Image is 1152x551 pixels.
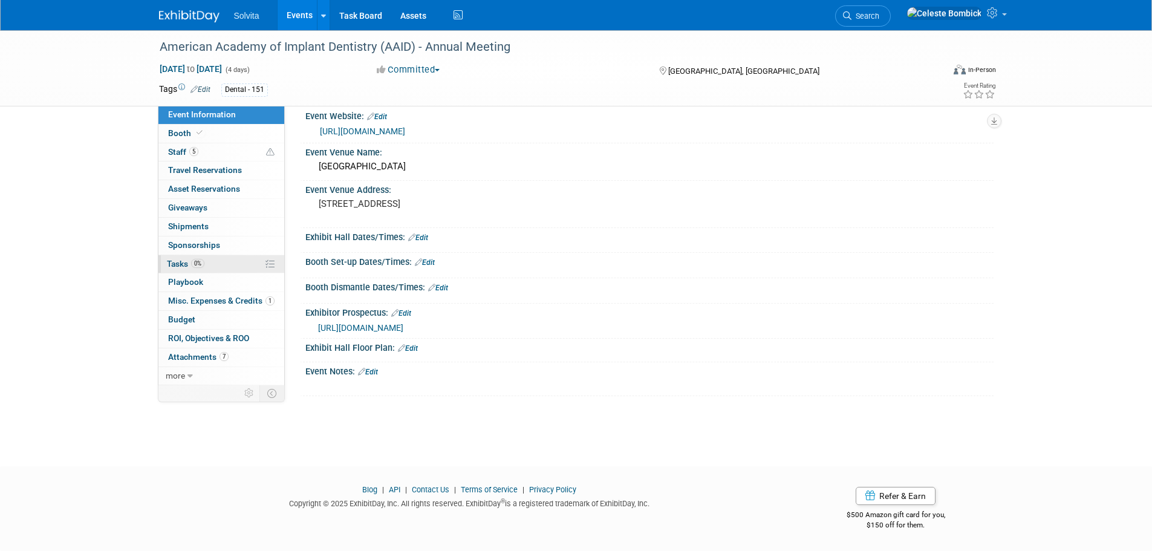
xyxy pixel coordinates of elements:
[168,277,203,287] span: Playbook
[428,284,448,292] a: Edit
[305,143,994,158] div: Event Venue Name:
[856,487,936,505] a: Refer & Earn
[159,83,210,97] td: Tags
[906,7,982,20] img: Celeste Bombick
[872,63,997,81] div: Event Format
[389,485,400,494] a: API
[158,180,284,198] a: Asset Reservations
[851,11,879,21] span: Search
[305,107,994,123] div: Event Website:
[259,385,284,401] td: Toggle Event Tabs
[168,240,220,250] span: Sponsorships
[798,502,994,530] div: $500 Amazon gift card for you,
[166,371,185,380] span: more
[158,255,284,273] a: Tasks0%
[224,66,250,74] span: (4 days)
[318,323,403,333] a: [URL][DOMAIN_NAME]
[185,64,197,74] span: to
[191,259,204,268] span: 0%
[305,228,994,244] div: Exhibit Hall Dates/Times:
[167,259,204,269] span: Tasks
[968,65,996,74] div: In-Person
[158,143,284,161] a: Staff5
[408,233,428,242] a: Edit
[266,147,275,158] span: Potential Scheduling Conflict -- at least one attendee is tagged in another overlapping event.
[159,495,781,509] div: Copyright © 2025 ExhibitDay, Inc. All rights reserved. ExhibitDay is a registered trademark of Ex...
[305,362,994,378] div: Event Notes:
[168,128,205,138] span: Booth
[668,67,819,76] span: [GEOGRAPHIC_DATA], [GEOGRAPHIC_DATA]
[168,109,236,119] span: Event Information
[190,85,210,94] a: Edit
[168,333,249,343] span: ROI, Objectives & ROO
[158,348,284,367] a: Attachments7
[529,485,576,494] a: Privacy Policy
[265,296,275,305] span: 1
[158,292,284,310] a: Misc. Expenses & Credits1
[305,253,994,269] div: Booth Set-up Dates/Times:
[367,112,387,121] a: Edit
[168,184,240,194] span: Asset Reservations
[158,367,284,385] a: more
[159,64,223,74] span: [DATE] [DATE]
[373,64,444,76] button: Committed
[314,157,984,176] div: [GEOGRAPHIC_DATA]
[319,198,579,209] pre: [STREET_ADDRESS]
[320,126,405,136] a: [URL][DOMAIN_NAME]
[158,125,284,143] a: Booth
[461,485,518,494] a: Terms of Service
[305,304,994,319] div: Exhibitor Prospectus:
[798,520,994,530] div: $150 off for them.
[358,368,378,376] a: Edit
[197,129,203,136] i: Booth reservation complete
[158,330,284,348] a: ROI, Objectives & ROO
[168,352,229,362] span: Attachments
[158,311,284,329] a: Budget
[158,199,284,217] a: Giveaways
[305,339,994,354] div: Exhibit Hall Floor Plan:
[391,309,411,318] a: Edit
[415,258,435,267] a: Edit
[158,236,284,255] a: Sponsorships
[168,315,195,324] span: Budget
[963,83,995,89] div: Event Rating
[155,36,925,58] div: American Academy of Implant Dentistry (AAID) - Annual Meeting
[168,203,207,212] span: Giveaways
[305,181,994,196] div: Event Venue Address:
[234,11,259,21] span: Solvita
[221,83,268,96] div: Dental - 151
[168,165,242,175] span: Travel Reservations
[158,218,284,236] a: Shipments
[954,65,966,74] img: Format-Inperson.png
[501,498,505,504] sup: ®
[362,485,377,494] a: Blog
[220,352,229,361] span: 7
[189,147,198,156] span: 5
[168,296,275,305] span: Misc. Expenses & Credits
[305,278,994,294] div: Booth Dismantle Dates/Times:
[398,344,418,353] a: Edit
[158,273,284,292] a: Playbook
[158,106,284,124] a: Event Information
[158,161,284,180] a: Travel Reservations
[159,10,220,22] img: ExhibitDay
[402,485,410,494] span: |
[379,485,387,494] span: |
[168,147,198,157] span: Staff
[519,485,527,494] span: |
[835,5,891,27] a: Search
[451,485,459,494] span: |
[239,385,260,401] td: Personalize Event Tab Strip
[412,485,449,494] a: Contact Us
[168,221,209,231] span: Shipments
